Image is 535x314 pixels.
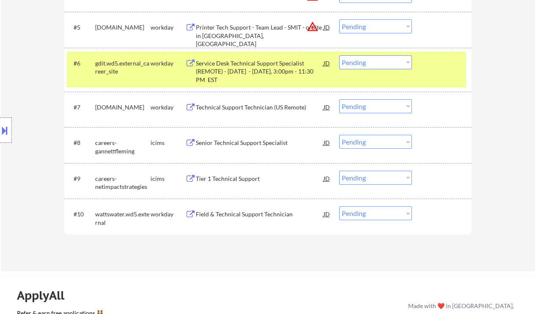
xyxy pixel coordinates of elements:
div: JD [323,206,331,221]
div: #5 [74,23,88,32]
div: JD [323,171,331,186]
div: Senior Technical Support Specialist [196,139,324,147]
div: [DOMAIN_NAME] [95,23,151,32]
div: workday [151,59,185,68]
div: JD [323,55,331,71]
div: Printer Tech Support - Team Lead - SMIT - onsite in [GEOGRAPHIC_DATA], [GEOGRAPHIC_DATA] [196,23,324,48]
div: workday [151,210,185,218]
div: JD [323,19,331,35]
div: JD [323,135,331,150]
div: workday [151,103,185,112]
div: ApplyAll [17,288,74,303]
div: icims [151,175,185,183]
button: warning_amber [307,21,318,33]
div: Technical Support Technician (US Remote) [196,103,324,112]
div: JD [323,99,331,115]
div: Tier 1 Technical Support [196,175,324,183]
div: icims [151,139,185,147]
div: #10 [74,210,88,218]
div: Field & Technical Support Technician [196,210,324,218]
div: workday [151,23,185,32]
div: wattswater.wd5.external [95,210,151,227]
div: Service Desk Technical Support Specialist (REMOTE) - [DATE] - [DATE], 3:00pm - 11:30 PM EST [196,59,324,84]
